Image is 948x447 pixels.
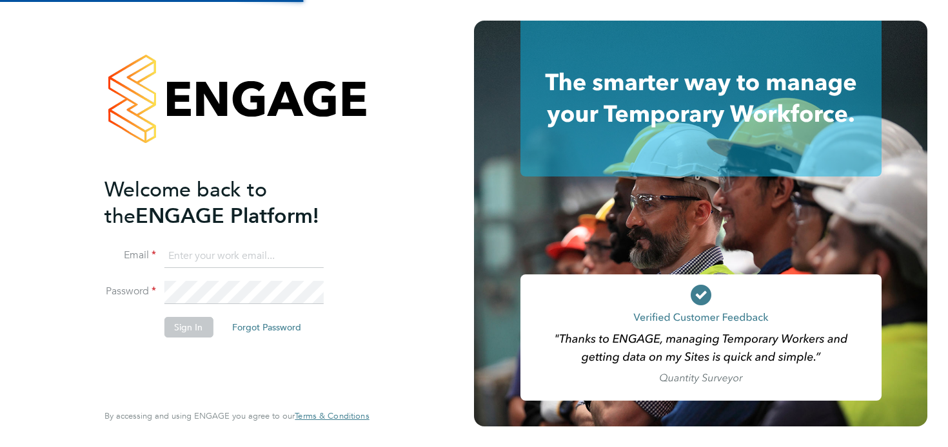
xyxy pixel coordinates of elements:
h2: ENGAGE Platform! [104,176,356,229]
input: Enter your work email... [164,245,323,268]
label: Email [104,249,156,262]
label: Password [104,285,156,298]
button: Forgot Password [222,317,311,338]
span: Welcome back to the [104,177,267,229]
a: Terms & Conditions [295,411,369,421]
span: By accessing and using ENGAGE you agree to our [104,410,369,421]
button: Sign In [164,317,213,338]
